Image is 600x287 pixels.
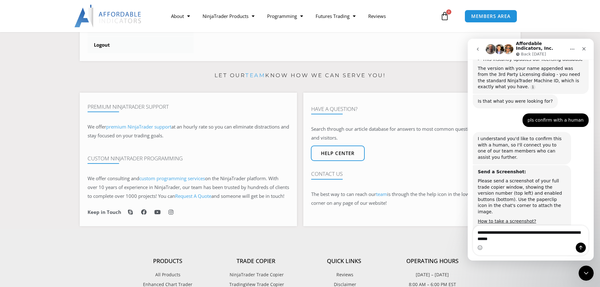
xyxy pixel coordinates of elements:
a: Help center [311,146,365,161]
span: Reviews [335,271,353,279]
h4: Premium NinjaTrader Support [88,104,289,110]
iframe: Intercom live chat [579,266,594,281]
a: premium NinjaTrader support [106,123,171,130]
p: [DATE] – [DATE] [388,271,477,279]
img: LogoAI | Affordable Indicators – NinjaTrader [74,5,142,27]
a: MEMBERS AREA [465,10,517,23]
a: Reviews [300,271,388,279]
h4: Contact Us [311,171,513,177]
a: About [165,9,196,23]
a: custom programming services [139,175,205,181]
a: 0 [431,7,459,25]
h6: Keep in Touch [88,209,121,215]
a: Logout [88,37,194,53]
h4: Have A Question? [311,106,513,112]
h4: Trade Copier [212,258,300,265]
h4: Products [124,258,212,265]
h4: Custom NinjaTrader Programming [88,155,289,162]
a: Reviews [362,9,392,23]
iframe: Intercom live chat [468,39,594,261]
a: team [245,72,265,78]
a: Programming [261,9,309,23]
h4: Quick Links [300,258,388,265]
a: NinjaTrader Trade Copier [212,271,300,279]
a: Request A Quote [175,193,211,199]
p: Search through our article database for answers to most common questions from customers and visit... [311,125,513,142]
nav: Menu [165,9,439,23]
a: All Products [124,271,212,279]
span: Help center [321,151,355,156]
span: All Products [155,271,180,279]
span: NinjaTrader Trade Copier [228,271,284,279]
span: 0 [446,9,451,14]
p: The best way to can reach our is through the the help icon in the lower right-hand corner on any ... [311,190,513,208]
a: team [376,191,387,197]
span: at an hourly rate so you can eliminate distractions and stay focused on your trading goals. [88,123,289,139]
p: Let our know how we can serve you! [80,71,521,81]
a: Futures Trading [309,9,362,23]
span: We offer consulting and [88,175,205,181]
span: We offer [88,123,106,130]
span: MEMBERS AREA [471,14,511,19]
a: NinjaTrader Products [196,9,261,23]
span: on the NinjaTrader platform. With over 10 years of experience in NinjaTrader, our team has been t... [88,175,289,199]
h4: Operating Hours [388,258,477,265]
